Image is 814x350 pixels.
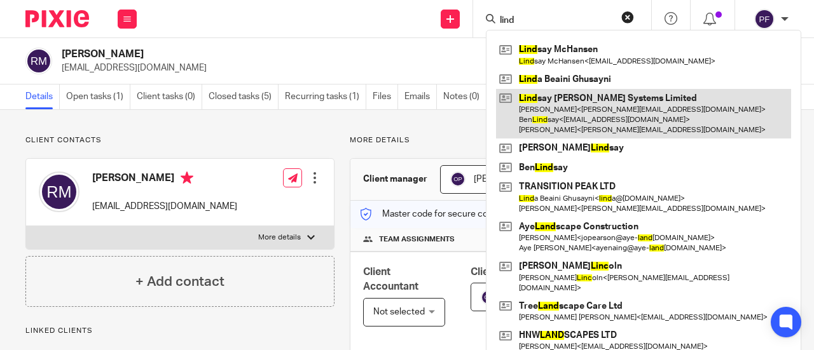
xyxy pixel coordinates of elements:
[181,172,193,184] i: Primary
[404,84,437,109] a: Emails
[373,84,398,109] a: Files
[754,9,775,29] img: svg%3E
[621,11,634,24] button: Clear
[209,84,279,109] a: Closed tasks (5)
[373,307,425,316] span: Not selected
[135,272,224,292] h4: + Add contact
[25,135,335,145] p: Client contacts
[499,15,613,27] input: Search
[481,290,496,305] img: svg%3E
[379,234,455,245] span: Team assignments
[25,10,89,27] img: Pixie
[137,84,202,109] a: Client tasks (0)
[363,267,418,292] span: Client Accountant
[25,84,60,109] a: Details
[363,173,427,185] h3: Client manager
[450,172,466,187] img: svg%3E
[360,208,579,220] p: Master code for secure communications and files
[39,172,79,212] img: svg%3E
[66,84,130,109] a: Open tasks (1)
[62,48,505,61] h2: [PERSON_NAME]
[92,172,237,187] h4: [PERSON_NAME]
[258,232,301,243] p: More details
[62,62,616,74] p: [EMAIL_ADDRESS][DOMAIN_NAME]
[285,84,366,109] a: Recurring tasks (1)
[471,267,543,277] span: Client Manager
[25,48,52,74] img: svg%3E
[25,326,335,336] p: Linked clients
[350,135,789,145] p: More details
[474,175,544,184] span: [PERSON_NAME]
[92,200,237,213] p: [EMAIL_ADDRESS][DOMAIN_NAME]
[443,84,486,109] a: Notes (0)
